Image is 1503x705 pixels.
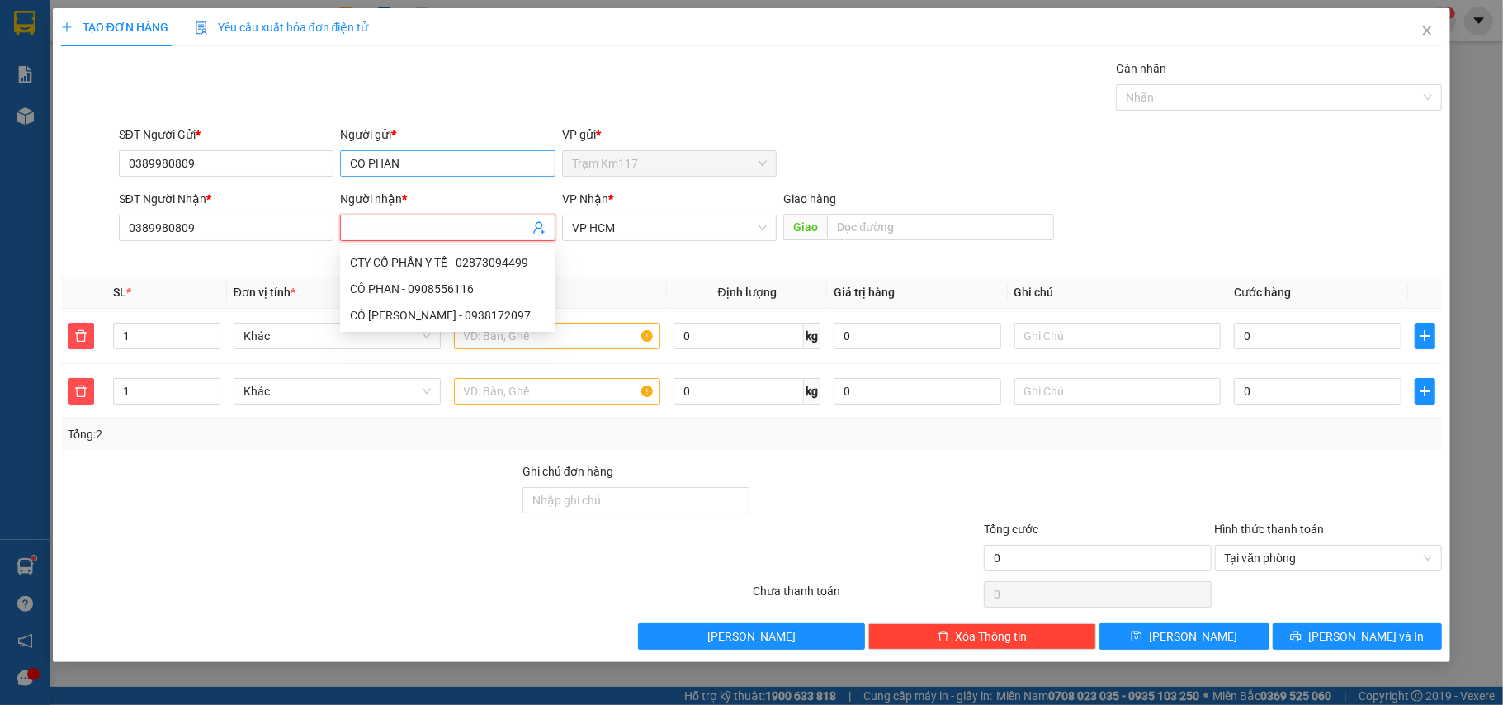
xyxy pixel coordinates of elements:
input: Ghi Chú [1014,323,1222,349]
button: [PERSON_NAME] [638,623,866,650]
input: VD: Bàn, Ghế [454,378,661,405]
span: kg [804,323,820,349]
div: Tổng: 2 [68,425,581,443]
img: icon [195,21,208,35]
span: [PERSON_NAME] [707,627,796,646]
th: Ghi chú [1008,277,1228,309]
div: CÔ PHAN - 0908556116 [340,276,555,302]
span: save [1131,631,1142,644]
span: Giao [783,214,827,240]
span: user-add [532,221,546,234]
span: plus [1416,385,1435,398]
span: Cước hàng [1234,286,1291,299]
button: deleteXóa Thông tin [868,623,1096,650]
div: Người gửi [340,125,555,144]
span: printer [1290,631,1302,644]
span: [PERSON_NAME] [1149,627,1237,646]
input: Ghi chú đơn hàng [522,487,750,513]
span: Giá trị hàng [834,286,895,299]
button: printer[PERSON_NAME] và In [1273,623,1443,650]
input: 0 [834,323,1000,349]
div: Người nhận [340,190,555,208]
div: CÔ [PERSON_NAME] - 0938172097 [350,306,546,324]
div: VP gửi [562,125,777,144]
button: Close [1404,8,1450,54]
span: delete [938,631,949,644]
span: Khác [243,324,431,348]
div: CTY CỔ PHẦN Y TẾ - 02873094499 [350,253,546,272]
div: CÔ PHAN - 0938172097 [340,302,555,329]
input: VD: Bàn, Ghế [454,323,661,349]
div: Chưa thanh toán [751,582,982,611]
span: delete [69,385,93,398]
span: Trạm Km117 [572,151,768,176]
div: Tên không hợp lệ [340,243,555,262]
label: Gán nhãn [1116,62,1166,75]
button: delete [68,378,94,405]
div: CÔ PHAN - 0908556116 [350,280,546,298]
input: Ghi Chú [1014,378,1222,405]
span: VP HCM [572,215,768,240]
button: plus [1415,378,1436,405]
span: Xóa Thông tin [956,627,1028,646]
span: VP Nhận [562,192,608,206]
span: Định lượng [718,286,777,299]
span: SL [113,286,126,299]
span: Khác [243,379,431,404]
span: TẠO ĐƠN HÀNG [61,21,168,34]
label: Ghi chú đơn hàng [522,465,613,478]
input: Dọc đường [827,214,1054,240]
input: 0 [834,378,1000,405]
span: plus [1416,329,1435,343]
div: CTY CỔ PHẦN Y TẾ - 02873094499 [340,249,555,276]
span: Tổng cước [984,523,1038,536]
span: [PERSON_NAME] và In [1308,627,1424,646]
span: Đơn vị tính [234,286,295,299]
span: Giao hàng [783,192,836,206]
span: kg [804,378,820,405]
label: Hình thức thanh toán [1215,523,1325,536]
span: close [1420,24,1434,37]
div: SĐT Người Gửi [119,125,334,144]
button: plus [1415,323,1436,349]
button: save[PERSON_NAME] [1099,623,1269,650]
span: plus [61,21,73,33]
span: Yêu cầu xuất hóa đơn điện tử [195,21,369,34]
span: Tại văn phòng [1225,546,1433,570]
button: delete [68,323,94,349]
span: delete [69,329,93,343]
div: SĐT Người Nhận [119,190,334,208]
